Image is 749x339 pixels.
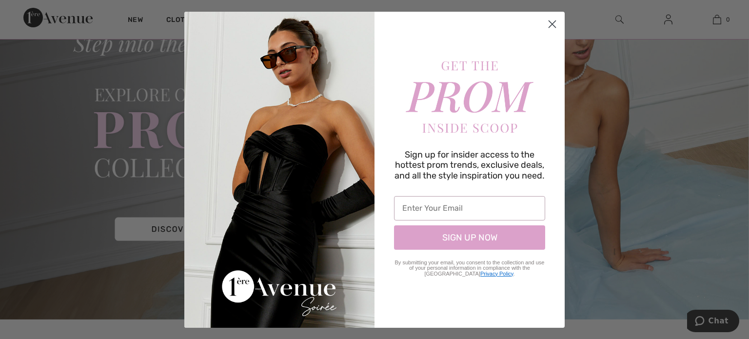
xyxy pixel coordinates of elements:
a: Privacy Policy [480,271,513,277]
button: Close dialog [544,16,561,33]
input: Enter Your Email [394,196,545,220]
span: By submitting your email, you consent to the collection and use of your personal information in c... [395,259,545,277]
button: SIGN UP NOW [394,225,545,250]
span: Sign up for insider access to the hottest prom trends, exclusive deals, and all the style inspira... [394,149,545,181]
img: Get the prom inside scoop [184,12,374,328]
span: Chat [21,7,41,16]
img: Get the prom inside scoop [384,58,555,135]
